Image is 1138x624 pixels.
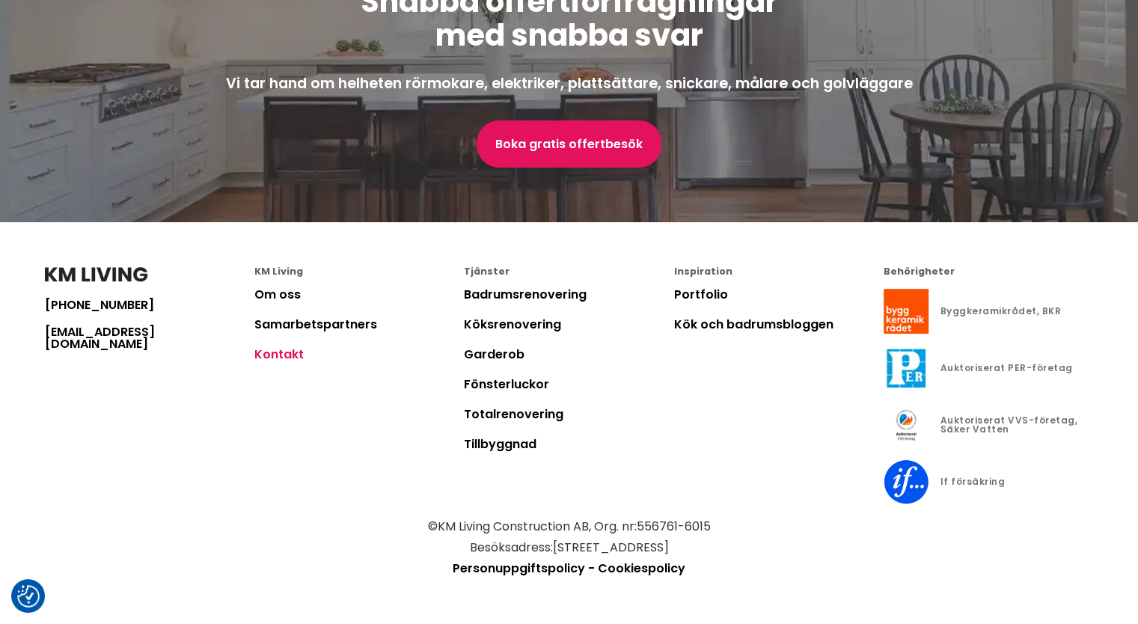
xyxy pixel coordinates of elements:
[940,416,1093,434] div: Auktoriserat VVS-företag, Säker Vatten
[464,435,536,453] a: Tillbyggnad
[464,286,587,303] a: Badrumsrenovering
[254,267,464,277] div: KM Living
[45,516,1093,558] p: © KM Living Construction AB , Org. nr: 556761-6015 Besöksadress: [STREET_ADDRESS]
[940,477,1006,486] div: If försäkring
[45,267,147,282] img: KM Living
[884,459,929,504] img: If försäkring
[464,406,563,423] a: Totalrenovering
[17,585,40,608] img: Revisit consent button
[464,346,524,363] a: Garderob
[940,307,1062,316] div: Byggkeramikrådet, BKR
[453,560,595,577] a: Personuppgiftspolicy -
[598,560,685,577] a: Cookiespolicy
[17,585,40,608] button: Samtyckesinställningar
[940,364,1073,373] div: Auktoriserat PER-företag
[674,267,884,277] div: Inspiration
[45,299,254,311] a: [PHONE_NUMBER]
[477,120,661,168] a: Boka gratis offertbesök
[464,376,549,393] a: Fönsterluckor
[884,267,1093,277] div: Behörigheter
[884,346,929,391] img: Auktoriserat PER-företag
[254,316,377,333] a: Samarbetspartners
[884,403,929,447] img: Auktoriserat VVS-företag, Säker Vatten
[45,326,254,350] a: [EMAIL_ADDRESS][DOMAIN_NAME]
[884,289,929,334] img: Byggkeramikrådet, BKR
[254,286,301,303] a: Om oss
[464,316,561,333] a: Köksrenovering
[464,267,673,277] div: Tjänster
[674,286,728,303] a: Portfolio
[254,346,304,363] a: Kontakt
[674,316,833,333] a: Kök och badrumsbloggen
